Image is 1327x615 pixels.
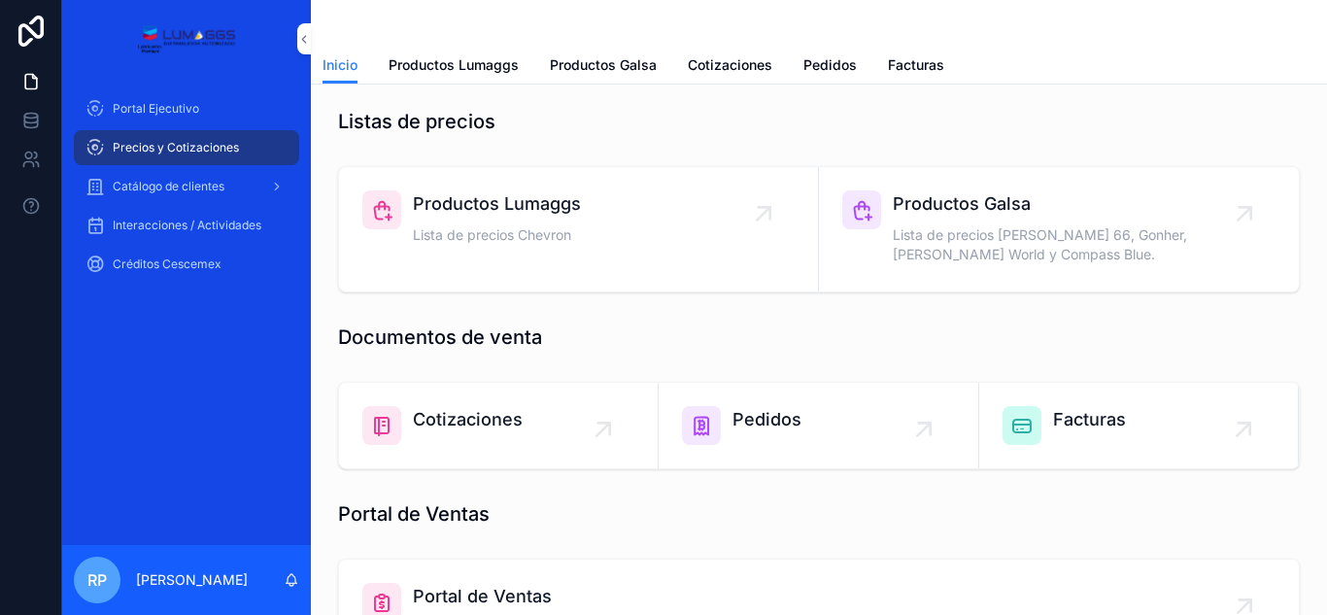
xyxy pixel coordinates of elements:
font: Créditos Cescemex [113,256,221,271]
a: Precios y Cotizaciones [74,130,299,165]
h1: Listas de precios [338,108,495,135]
a: Catálogo de clientes [74,169,299,204]
a: Créditos Cescemex [74,247,299,282]
font: Precios y Cotizaciones [113,140,239,154]
span: Portal de Ventas [413,583,552,610]
font: Portal Ejecutivo [113,101,199,116]
span: Inicio [323,55,357,75]
a: Cotizaciones [688,48,772,86]
span: Lista de precios Chevron [413,225,581,245]
a: Portal Ejecutivo [74,91,299,126]
a: Facturas [979,383,1299,468]
span: Productos Lumaggs [389,55,519,75]
h1: Portal de Ventas [338,500,490,528]
span: Productos Galsa [893,190,1244,218]
span: Facturas [1053,406,1126,433]
a: Productos LumaggsLista de precios Chevron [339,167,819,291]
a: Productos Lumaggs [389,48,519,86]
font: Interacciones / Actividades [113,218,261,232]
div: contenido desplazable [62,78,311,307]
a: Productos Galsa [550,48,657,86]
a: Interacciones / Actividades [74,208,299,243]
font: [PERSON_NAME] [136,571,248,588]
span: Pedidos [732,406,801,433]
span: Pedidos [803,55,857,75]
h1: Documentos de venta [338,324,542,351]
span: Cotizaciones [688,55,772,75]
span: Productos Lumaggs [413,190,581,218]
a: Productos GalsaLista de precios [PERSON_NAME] 66, Gonher, [PERSON_NAME] World y Compass Blue. [819,167,1299,291]
font: Catálogo de clientes [113,179,224,193]
span: Facturas [888,55,944,75]
span: Productos Galsa [550,55,657,75]
a: Pedidos [659,383,978,468]
img: Logotipo de la aplicación [137,23,235,54]
a: Pedidos [803,48,857,86]
span: Lista de precios [PERSON_NAME] 66, Gonher, [PERSON_NAME] World y Compass Blue. [893,225,1244,264]
span: Cotizaciones [413,406,523,433]
font: RP [87,570,107,590]
a: Inicio [323,48,357,85]
a: Cotizaciones [339,383,659,468]
a: Facturas [888,48,944,86]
